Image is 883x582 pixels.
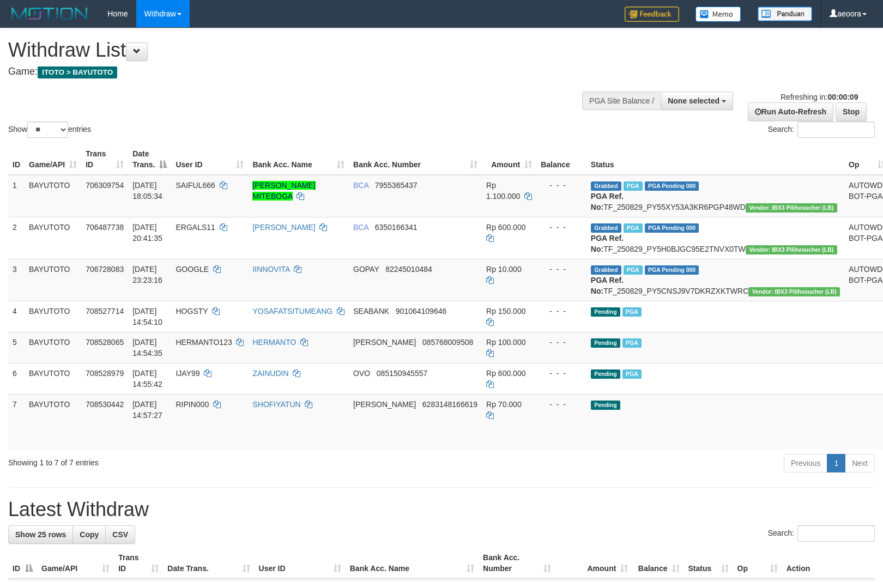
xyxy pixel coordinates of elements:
[541,306,582,317] div: - - -
[482,144,536,175] th: Amount: activate to sort column ascending
[591,307,620,317] span: Pending
[8,259,25,301] td: 3
[541,222,582,233] div: - - -
[132,223,162,242] span: [DATE] 20:41:35
[396,307,446,316] span: Copy 901064109646 to clipboard
[176,400,209,409] span: RIPIN000
[591,181,621,191] span: Grabbed
[353,369,370,378] span: OVO
[105,525,135,544] a: CSV
[171,144,248,175] th: User ID: activate to sort column ascending
[768,525,875,542] label: Search:
[622,307,642,317] span: Marked by aeotom
[8,394,25,450] td: 7
[486,223,525,232] span: Rp 600.000
[25,301,81,332] td: BAYUTOTO
[586,144,844,175] th: Status
[733,548,782,579] th: Op: activate to sort column ascending
[625,7,679,22] img: Feedback.jpg
[112,530,128,539] span: CSV
[768,122,875,138] label: Search:
[586,217,844,259] td: TF_250829_PY5H0BJGC95E2TNVX0TW
[591,338,620,348] span: Pending
[591,265,621,275] span: Grabbed
[591,401,620,410] span: Pending
[8,5,91,22] img: MOTION_logo.png
[25,332,81,363] td: BAYUTOTO
[8,144,25,175] th: ID
[80,530,99,539] span: Copy
[536,144,586,175] th: Balance
[591,192,624,211] b: PGA Ref. No:
[748,287,840,296] span: Vendor URL: https://dashboard.q2checkout.com/secure
[797,525,875,542] input: Search:
[827,454,845,472] a: 1
[353,265,379,274] span: GOPAY
[86,223,124,232] span: 706487738
[72,525,106,544] a: Copy
[38,66,117,78] span: ITOTO > BAYUTOTO
[81,144,128,175] th: Trans ID: activate to sort column ascending
[845,454,875,472] a: Next
[486,338,525,347] span: Rp 100.000
[8,122,91,138] label: Show entries
[176,369,199,378] span: IJAY99
[8,363,25,394] td: 6
[591,276,624,295] b: PGA Ref. No:
[25,217,81,259] td: BAYUTOTO
[353,338,416,347] span: [PERSON_NAME]
[27,122,68,138] select: Showentries
[645,181,699,191] span: PGA Pending
[8,332,25,363] td: 5
[591,369,620,379] span: Pending
[541,180,582,191] div: - - -
[252,369,288,378] a: ZAINUDIN
[422,338,473,347] span: Copy 085768009508 to clipboard
[746,203,837,213] span: Vendor URL: https://dashboard.q2checkout.com/secure
[748,102,833,121] a: Run Auto-Refresh
[591,234,624,253] b: PGA Ref. No:
[624,265,643,275] span: Marked by aeojona
[37,548,114,579] th: Game/API: activate to sort column ascending
[555,548,632,579] th: Amount: activate to sort column ascending
[8,175,25,217] td: 1
[86,307,124,316] span: 708527714
[163,548,254,579] th: Date Trans.: activate to sort column ascending
[541,337,582,348] div: - - -
[86,338,124,347] span: 708528065
[624,223,643,233] span: Marked by aeojona
[486,181,520,201] span: Rp 1.100.000
[827,93,858,101] strong: 00:00:09
[25,259,81,301] td: BAYUTOTO
[622,338,642,348] span: Marked by aeotom
[86,400,124,409] span: 708530442
[15,530,66,539] span: Show 25 rows
[375,181,418,190] span: Copy 7955365437 to clipboard
[252,265,289,274] a: IINNOVITA
[385,265,432,274] span: Copy 82245010484 to clipboard
[176,307,208,316] span: HOGSTY
[645,223,699,233] span: PGA Pending
[668,96,719,105] span: None selected
[132,369,162,389] span: [DATE] 14:55:42
[486,400,522,409] span: Rp 70.000
[486,369,525,378] span: Rp 600.000
[582,92,661,110] div: PGA Site Balance /
[128,144,171,175] th: Date Trans.: activate to sort column descending
[248,144,349,175] th: Bank Acc. Name: activate to sort column ascending
[346,548,479,579] th: Bank Acc. Name: activate to sort column ascending
[695,7,741,22] img: Button%20Memo.svg
[353,181,368,190] span: BCA
[252,338,296,347] a: HERMANTO
[479,548,555,579] th: Bank Acc. Number: activate to sort column ascending
[132,307,162,326] span: [DATE] 14:54:10
[86,181,124,190] span: 706309754
[86,369,124,378] span: 708528979
[375,223,418,232] span: Copy 6350166341 to clipboard
[836,102,867,121] a: Stop
[25,144,81,175] th: Game/API: activate to sort column ascending
[255,548,346,579] th: User ID: activate to sort column ascending
[132,338,162,357] span: [DATE] 14:54:35
[176,223,215,232] span: ERGALS11
[684,548,733,579] th: Status: activate to sort column ascending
